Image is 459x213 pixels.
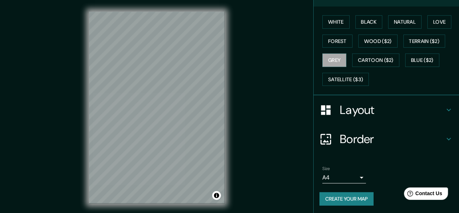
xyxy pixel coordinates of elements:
button: Black [355,15,383,29]
button: Blue ($2) [405,54,439,67]
button: Forest [322,35,353,48]
canvas: Map [89,12,225,204]
button: Wood ($2) [358,35,398,48]
button: Love [427,15,451,29]
h4: Border [340,132,444,146]
div: Border [314,125,459,154]
label: Size [322,166,330,172]
button: Natural [388,15,422,29]
button: Satellite ($3) [322,73,369,86]
div: A4 [322,172,366,184]
button: Create your map [319,192,374,206]
h4: Layout [340,103,444,117]
button: Terrain ($2) [403,35,446,48]
button: Toggle attribution [212,191,221,200]
iframe: Help widget launcher [394,185,451,205]
button: Cartoon ($2) [352,54,399,67]
div: Layout [314,95,459,125]
button: White [322,15,350,29]
button: Grey [322,54,346,67]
